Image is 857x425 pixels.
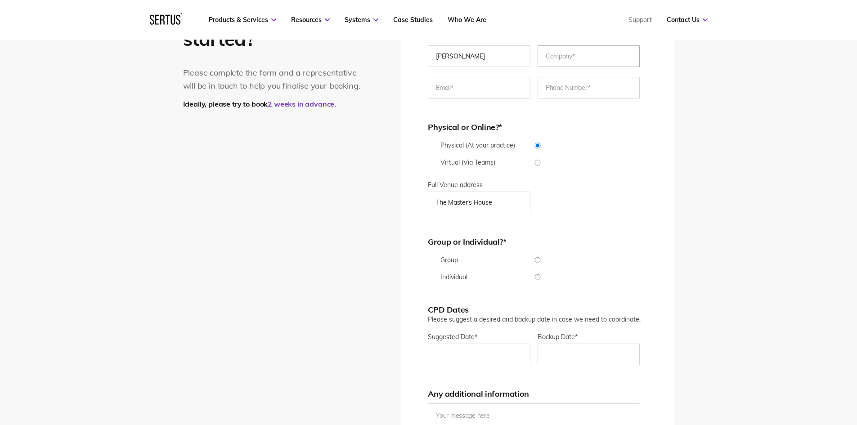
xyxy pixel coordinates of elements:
input: Individual [428,274,647,280]
p: Please suggest a desired and backup date in case we need to coordinate. [428,315,647,324]
a: Who We Are [448,16,486,24]
a: Support [628,16,652,24]
span: Full Venue address [428,181,483,189]
p: Please complete the form and a representative will be in touch to help you finalise your booking. [183,67,365,93]
a: Resources [291,16,330,24]
input: Group [428,257,647,263]
h2: CPD Dates [428,304,647,315]
h2: Any additional information [428,389,647,399]
a: Systems [345,16,378,24]
input: Email* [428,77,530,98]
input: Virtual (Via Teams) [428,160,647,166]
input: Company* [538,45,640,67]
a: Products & Services [209,16,276,24]
span: Group [440,256,458,264]
input: Name* [428,45,530,67]
span: Suggested Date [428,333,475,341]
iframe: Chat Widget [695,321,857,425]
div: Ready to get started? [183,8,365,49]
span: 2 weeks in advance. [268,99,336,108]
input: Phone Number* [538,77,640,98]
span: Individual [440,273,467,281]
span: Physical (At your practice) [440,141,515,149]
h2: Group or Individual?* [428,237,647,247]
a: Contact Us [667,16,708,24]
h2: Physical or Online?* [428,122,647,132]
input: Physical (At your practice) [428,143,647,148]
div: Ideally, please try to book [183,99,365,108]
span: Virtual (Via Teams) [440,158,495,166]
span: Backup Date* [538,333,578,341]
a: Case Studies [393,16,433,24]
